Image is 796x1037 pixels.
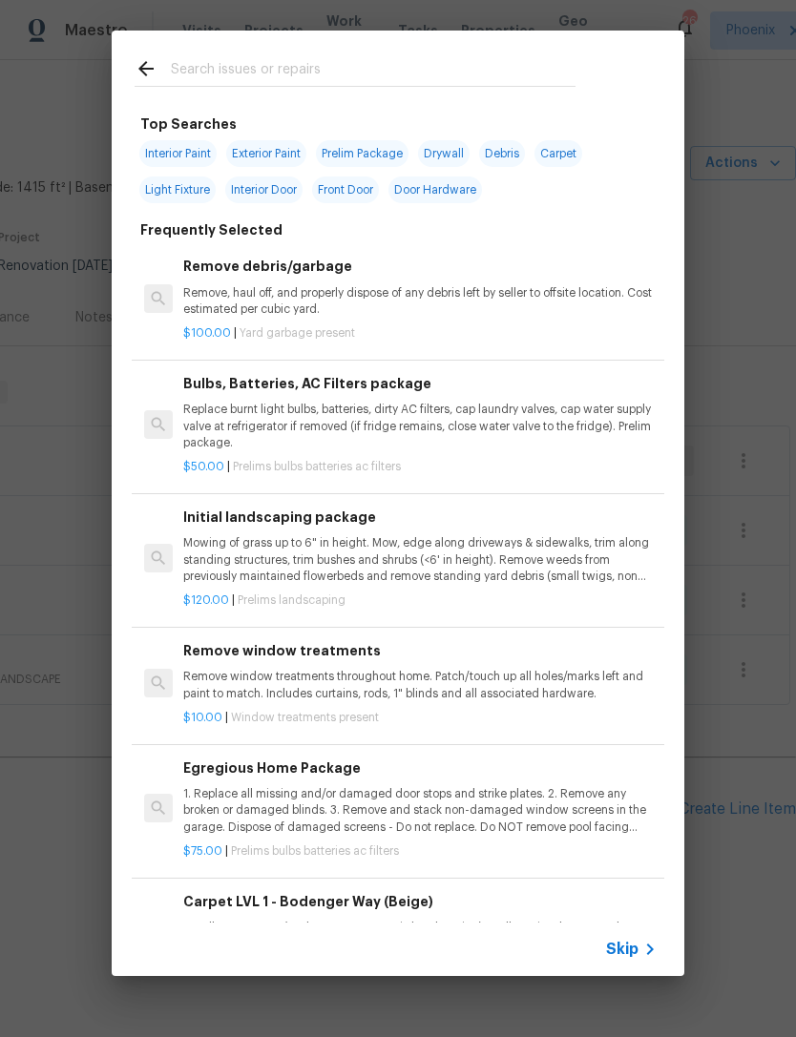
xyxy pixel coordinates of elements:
[240,327,355,339] span: Yard garbage present
[479,140,525,167] span: Debris
[225,176,303,203] span: Interior Door
[606,940,639,959] span: Skip
[139,176,216,203] span: Light Fixture
[183,373,657,394] h6: Bulbs, Batteries, AC Filters package
[226,140,306,167] span: Exterior Paint
[312,176,379,203] span: Front Door
[316,140,408,167] span: Prelim Package
[139,140,217,167] span: Interior Paint
[231,845,399,857] span: Prelims bulbs batteries ac filters
[140,114,237,135] h6: Top Searches
[534,140,582,167] span: Carpet
[183,845,222,857] span: $75.00
[183,594,229,606] span: $120.00
[183,710,657,726] p: |
[183,786,657,835] p: 1. Replace all missing and/or damaged door stops and strike plates. 2. Remove any broken or damag...
[183,459,657,475] p: |
[183,325,657,342] p: |
[231,712,379,723] span: Window treatments present
[388,176,482,203] span: Door Hardware
[183,712,222,723] span: $10.00
[418,140,470,167] span: Drywall
[183,535,657,584] p: Mowing of grass up to 6" in height. Mow, edge along driveways & sidewalks, trim along standing st...
[183,592,657,609] p: |
[140,219,283,240] h6: Frequently Selected
[183,402,657,450] p: Replace burnt light bulbs, batteries, dirty AC filters, cap laundry valves, cap water supply valv...
[238,594,346,606] span: Prelims landscaping
[183,461,224,472] span: $50.00
[183,327,231,339] span: $100.00
[233,461,401,472] span: Prelims bulbs batteries ac filters
[183,256,657,277] h6: Remove debris/garbage
[183,640,657,661] h6: Remove window treatments
[183,891,657,912] h6: Carpet LVL 1 - Bodenger Way (Beige)
[183,285,657,318] p: Remove, haul off, and properly dispose of any debris left by seller to offsite location. Cost est...
[171,57,576,86] input: Search issues or repairs
[183,757,657,778] h6: Egregious Home Package
[183,507,657,528] h6: Initial landscaping package
[183,843,657,860] p: |
[183,669,657,701] p: Remove window treatments throughout home. Patch/touch up all holes/marks left and paint to match....
[183,920,657,968] p: Install new carpet. (Bodenger Way 749 Bird Bath, Beige) at all previously carpeted locations. To ...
